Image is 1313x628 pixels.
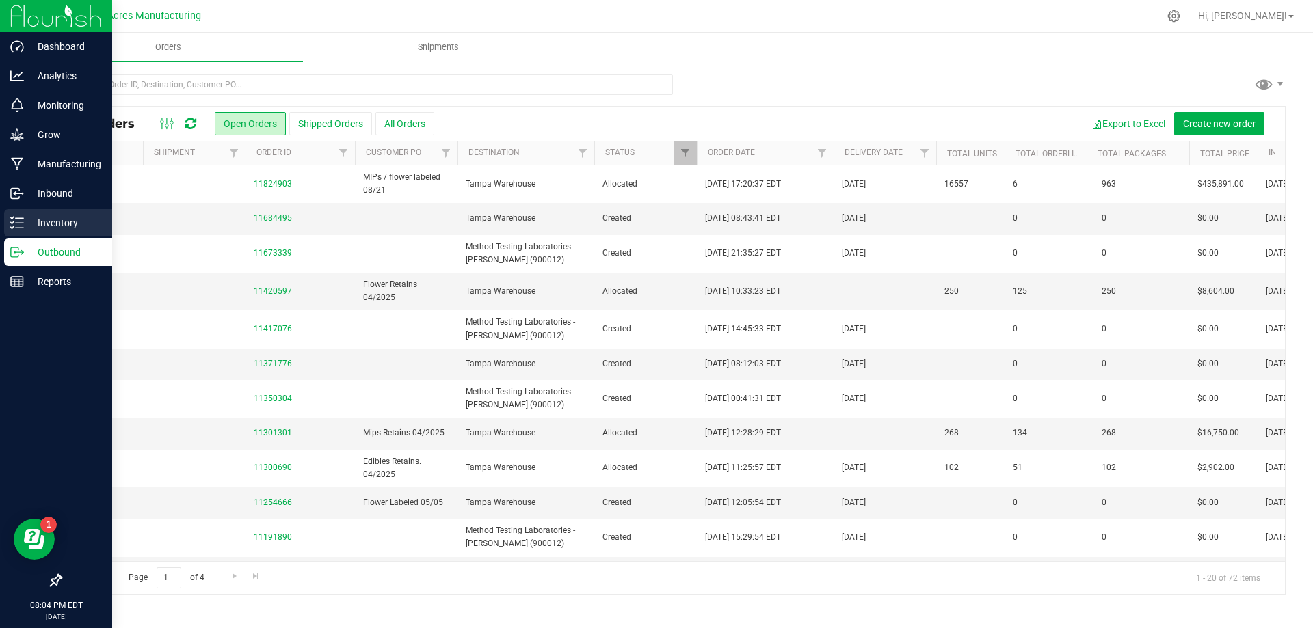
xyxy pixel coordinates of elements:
[1266,178,1290,191] span: [DATE]
[842,323,866,336] span: [DATE]
[1266,247,1290,260] span: [DATE]
[1095,282,1123,301] span: 250
[254,285,292,298] a: 11420597
[1197,285,1234,298] span: $8,604.00
[1266,285,1290,298] span: [DATE]
[842,212,866,225] span: [DATE]
[223,141,246,165] a: Filter
[1266,461,1290,474] span: [DATE]
[705,247,781,260] span: [DATE] 21:35:27 EDT
[466,496,586,509] span: Tampa Warehouse
[10,275,24,288] inline-svg: Reports
[157,567,181,588] input: 1
[363,171,449,197] span: MIPs / flower labeled 08/21
[254,323,292,336] a: 11417076
[468,148,520,157] a: Destination
[1013,461,1022,474] span: 51
[1013,496,1018,509] span: 0
[1013,247,1018,260] span: 0
[1266,392,1290,405] span: [DATE]
[1174,112,1264,135] button: Create new order
[1095,389,1113,409] span: 0
[303,33,573,62] a: Shipments
[602,392,689,405] span: Created
[254,247,292,260] a: 11673339
[1197,392,1219,405] span: $0.00
[1197,247,1219,260] span: $0.00
[602,531,689,544] span: Created
[254,357,292,370] a: 11371776
[24,215,106,231] p: Inventory
[944,426,959,439] span: 268
[1013,531,1018,544] span: 0
[24,156,106,172] p: Manufacturing
[602,496,689,509] span: Created
[24,126,106,143] p: Grow
[24,185,106,202] p: Inbound
[254,178,292,191] a: 11824903
[256,148,291,157] a: Order ID
[842,461,866,474] span: [DATE]
[10,187,24,200] inline-svg: Inbound
[154,148,195,157] a: Shipment
[602,461,689,474] span: Allocated
[705,392,781,405] span: [DATE] 00:41:31 EDT
[605,148,635,157] a: Status
[466,178,586,191] span: Tampa Warehouse
[466,524,586,550] span: Method Testing Laboratories - [PERSON_NAME] (900012)
[1013,323,1018,336] span: 0
[1016,149,1089,159] a: Total Orderlines
[363,426,449,439] span: Mips Retains 04/2025
[254,461,292,474] a: 11300690
[246,567,266,586] a: Go to the last page
[24,97,106,113] p: Monitoring
[24,68,106,84] p: Analytics
[1095,423,1123,443] span: 268
[842,392,866,405] span: [DATE]
[572,141,594,165] a: Filter
[708,148,755,157] a: Order Date
[1266,357,1290,370] span: [DATE]
[1083,112,1174,135] button: Export to Excel
[1197,212,1219,225] span: $0.00
[1198,10,1287,21] span: Hi, [PERSON_NAME]!
[1013,178,1018,191] span: 6
[1197,357,1219,370] span: $0.00
[1095,458,1123,478] span: 102
[1095,208,1113,228] span: 0
[602,357,689,370] span: Created
[6,599,106,612] p: 08:04 PM EDT
[1266,323,1290,336] span: [DATE]
[10,69,24,83] inline-svg: Analytics
[1197,531,1219,544] span: $0.00
[602,178,689,191] span: Allocated
[705,323,781,336] span: [DATE] 14:45:33 EDT
[1013,357,1018,370] span: 0
[842,178,866,191] span: [DATE]
[6,612,106,622] p: [DATE]
[705,426,781,439] span: [DATE] 12:28:29 EDT
[137,41,200,53] span: Orders
[254,212,292,225] a: 11684495
[674,141,697,165] a: Filter
[332,141,355,165] a: Filter
[705,285,781,298] span: [DATE] 10:33:23 EDT
[466,285,586,298] span: Tampa Warehouse
[40,517,57,533] iframe: Resource center unread badge
[1013,426,1027,439] span: 134
[1197,178,1244,191] span: $435,891.00
[363,455,449,481] span: Edibles Retains. 04/2025
[10,128,24,141] inline-svg: Grow
[14,519,55,560] iframe: Resource center
[466,357,586,370] span: Tampa Warehouse
[466,461,586,474] span: Tampa Warehouse
[705,461,781,474] span: [DATE] 11:25:57 EDT
[1013,392,1018,405] span: 0
[24,273,106,290] p: Reports
[944,461,959,474] span: 102
[10,157,24,171] inline-svg: Manufacturing
[289,112,372,135] button: Shipped Orders
[1095,354,1113,374] span: 0
[466,241,586,267] span: Method Testing Laboratories - [PERSON_NAME] (900012)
